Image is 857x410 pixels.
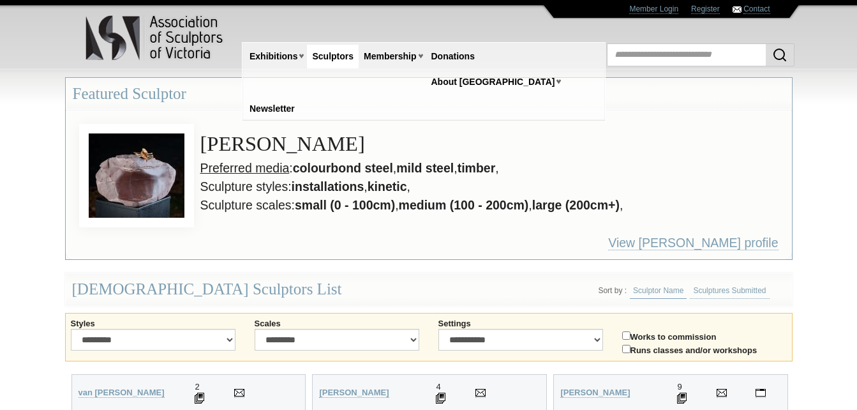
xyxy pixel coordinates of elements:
img: 9 Sculptures displayed for Ronald Ahl [677,393,687,404]
label: Scales [255,319,419,329]
img: Visit Ronald Ahl's personal website [756,389,766,397]
img: Contact ASV [733,6,741,13]
a: van [PERSON_NAME] [78,388,165,398]
input: Works to commission [622,331,630,340]
h3: [PERSON_NAME] [98,130,785,159]
strong: large (200cm+) [532,198,620,212]
span: 9 [677,382,682,391]
a: Contact [743,4,770,14]
input: Runs classes and/or workshops [622,345,630,353]
strong: [PERSON_NAME] [319,388,389,397]
strong: [PERSON_NAME] [560,388,630,397]
a: About [GEOGRAPHIC_DATA] [426,70,560,94]
a: Visit Ronald Ahl's personal website [756,388,766,398]
strong: colourbond steel [293,161,393,175]
a: Membership [359,45,421,68]
strong: medium (100 - 200cm) [399,198,529,212]
label: Works to commission [622,329,787,342]
img: Send Email to Ronald Ahl [717,389,727,397]
a: [PERSON_NAME] [319,388,389,398]
a: Register [691,4,720,14]
span: 2 [195,382,199,391]
u: Preferred media [200,161,290,175]
li: : , , , [98,159,785,178]
div: [DEMOGRAPHIC_DATA] Sculptors List [65,273,793,307]
strong: van [PERSON_NAME] [78,388,165,397]
strong: kinetic [368,179,407,194]
img: Send Email to Wilani van Wyk-Smit [234,389,244,397]
img: logo.png [85,13,225,63]
a: Sculptures Submitted [690,283,769,299]
strong: mild steel [396,161,454,175]
a: Sculptors [307,45,359,68]
a: Sculptor Name [630,283,687,299]
li: Sculpture scales: , , , [98,196,785,215]
a: [PERSON_NAME] [560,388,630,398]
img: Send Email to Michael Adeney [475,389,486,397]
img: Search [772,47,787,63]
span: 4 [436,382,440,391]
img: 2 Sculptures displayed for Wilani van Wyk-Smit [195,393,204,404]
a: Member Login [629,4,678,14]
label: Runs classes and/or workshops [622,342,787,356]
a: View [PERSON_NAME] profile [608,236,778,250]
strong: small (0 - 100cm) [295,198,395,212]
strong: installations [292,179,364,194]
a: Exhibitions [244,45,302,68]
label: Settings [438,319,603,329]
strong: timber [458,161,496,175]
a: Donations [426,45,480,68]
li: Sculpture styles: , , [98,178,785,196]
img: View Gavin Roberts by The Wild Waves Wist [79,124,194,227]
li: Sort by : [598,286,627,295]
h3: Featured Sculptor [66,78,792,110]
img: 4 Sculptures displayed for Michael Adeney [436,393,445,404]
label: Styles [71,319,235,329]
a: Newsletter [244,97,300,121]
